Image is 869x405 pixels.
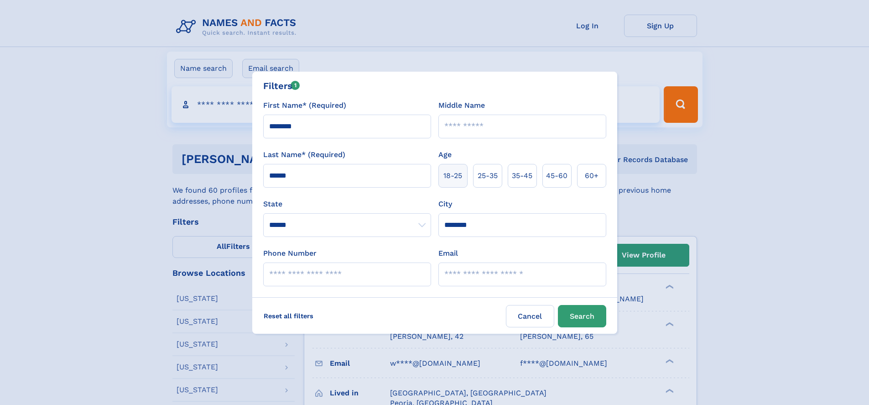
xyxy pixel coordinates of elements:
label: Phone Number [263,248,317,259]
label: Middle Name [438,100,485,111]
span: 18‑25 [443,170,462,181]
label: Last Name* (Required) [263,149,345,160]
span: 35‑45 [512,170,532,181]
label: Cancel [506,305,554,327]
label: Age [438,149,452,160]
span: 45‑60 [546,170,567,181]
label: State [263,199,431,210]
span: 25‑35 [478,170,498,181]
label: City [438,199,452,210]
label: Email [438,248,458,259]
button: Search [558,305,606,327]
span: 60+ [585,170,598,181]
label: Reset all filters [258,305,319,327]
label: First Name* (Required) [263,100,346,111]
div: Filters [263,79,300,93]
